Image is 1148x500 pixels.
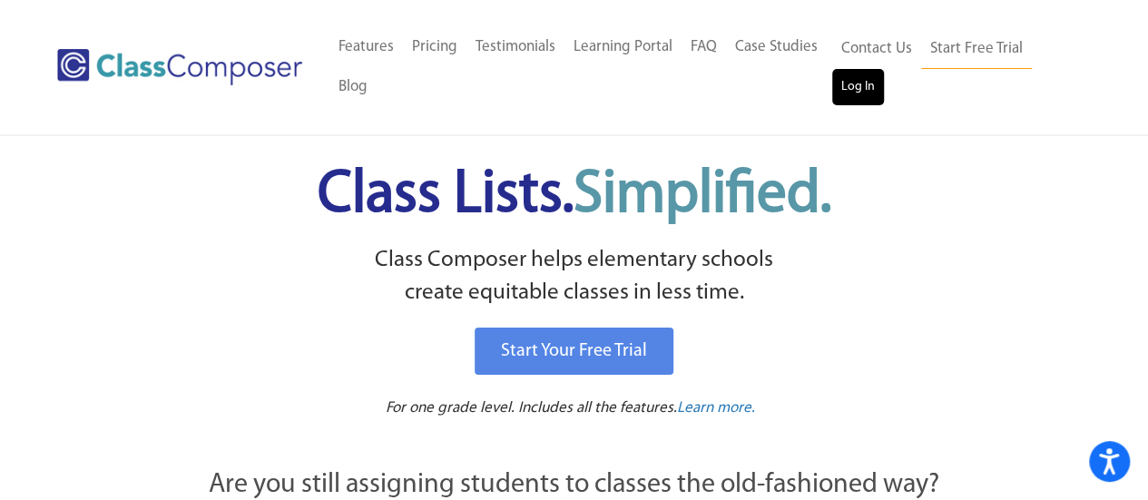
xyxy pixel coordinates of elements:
span: Start Your Free Trial [501,342,647,360]
img: Class Composer [57,49,302,85]
a: Case Studies [726,27,827,67]
a: Features [329,27,403,67]
a: Blog [329,67,377,107]
a: Learning Portal [564,27,682,67]
a: Log In [832,69,884,105]
nav: Header Menu [329,27,832,107]
span: Class Lists. [318,166,831,225]
a: Start Your Free Trial [475,328,673,375]
a: Learn more. [677,397,755,420]
span: For one grade level. Includes all the features. [386,400,677,416]
a: Pricing [403,27,466,67]
p: Class Composer helps elementary schools create equitable classes in less time. [109,244,1040,310]
a: Contact Us [832,29,921,69]
span: Learn more. [677,400,755,416]
nav: Header Menu [832,29,1077,105]
a: FAQ [682,27,726,67]
span: Simplified. [574,166,831,225]
a: Start Free Trial [921,29,1032,70]
a: Testimonials [466,27,564,67]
